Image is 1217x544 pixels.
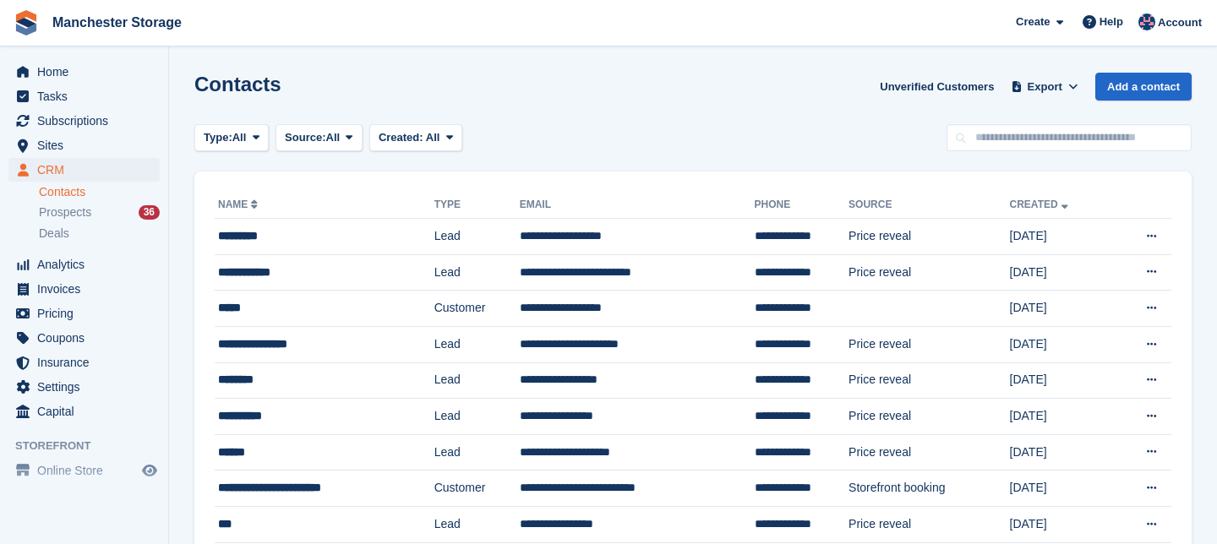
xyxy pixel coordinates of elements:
a: Contacts [39,184,160,200]
td: [DATE] [1010,399,1113,435]
td: Price reveal [849,362,1009,399]
span: Prospects [39,204,91,220]
span: Subscriptions [37,109,139,133]
td: [DATE] [1010,326,1113,362]
td: [DATE] [1010,362,1113,399]
span: Help [1100,14,1123,30]
img: stora-icon-8386f47178a22dfd0bd8f6a31ec36ba5ce8667c1dd55bd0f319d3a0aa187defe.svg [14,10,39,35]
td: Customer [434,471,520,507]
td: Price reveal [849,219,1009,255]
td: Lead [434,254,520,291]
span: Created: [379,131,423,144]
a: menu [8,84,160,108]
td: Lead [434,506,520,542]
a: Manchester Storage [46,8,188,36]
span: Export [1028,79,1062,95]
td: Customer [434,291,520,327]
a: menu [8,459,160,482]
span: Coupons [37,326,139,350]
a: Prospects 36 [39,204,160,221]
a: menu [8,351,160,374]
button: Created: All [369,124,462,152]
span: Online Store [37,459,139,482]
td: Price reveal [849,506,1009,542]
td: [DATE] [1010,254,1113,291]
td: Lead [434,399,520,435]
span: Insurance [37,351,139,374]
td: Price reveal [849,326,1009,362]
th: Phone [755,192,849,219]
span: Storefront [15,438,168,454]
div: 36 [139,205,160,220]
span: Pricing [37,302,139,325]
a: Add a contact [1095,73,1192,101]
span: Deals [39,226,69,242]
a: menu [8,326,160,350]
a: Created [1010,199,1072,210]
span: Type: [204,129,232,146]
td: [DATE] [1010,434,1113,471]
a: menu [8,400,160,423]
a: menu [8,375,160,399]
span: All [232,129,247,146]
td: Price reveal [849,434,1009,471]
a: Name [218,199,261,210]
td: [DATE] [1010,219,1113,255]
span: All [426,131,440,144]
h1: Contacts [194,73,281,95]
th: Source [849,192,1009,219]
td: Price reveal [849,254,1009,291]
td: [DATE] [1010,291,1113,327]
a: menu [8,277,160,301]
a: menu [8,158,160,182]
td: [DATE] [1010,471,1113,507]
td: Lead [434,326,520,362]
span: Tasks [37,84,139,108]
td: Lead [434,219,520,255]
span: Sites [37,133,139,157]
a: Unverified Customers [873,73,1001,101]
span: Account [1158,14,1202,31]
a: menu [8,133,160,157]
td: Lead [434,434,520,471]
button: Type: All [194,124,269,152]
span: All [326,129,341,146]
span: Analytics [37,253,139,276]
a: Deals [39,225,160,242]
span: CRM [37,158,139,182]
th: Email [520,192,755,219]
span: Invoices [37,277,139,301]
span: Create [1016,14,1050,30]
button: Export [1007,73,1082,101]
a: menu [8,302,160,325]
th: Type [434,192,520,219]
a: menu [8,253,160,276]
span: Capital [37,400,139,423]
span: Source: [285,129,325,146]
td: Lead [434,362,520,399]
td: Storefront booking [849,471,1009,507]
a: Preview store [139,460,160,481]
button: Source: All [276,124,363,152]
td: Price reveal [849,399,1009,435]
td: [DATE] [1010,506,1113,542]
span: Settings [37,375,139,399]
a: menu [8,60,160,84]
a: menu [8,109,160,133]
span: Home [37,60,139,84]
